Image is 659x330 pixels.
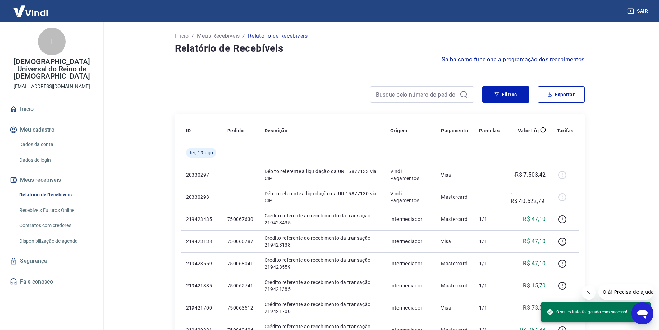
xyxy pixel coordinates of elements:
[227,127,244,134] p: Pedido
[265,212,379,226] p: Crédito referente ao recebimento da transação 219423435
[242,32,245,40] p: /
[186,171,216,178] p: 20330297
[547,309,627,315] span: O seu extrato foi gerado com sucesso!
[479,260,500,267] p: 1/1
[523,282,546,290] p: R$ 15,70
[479,127,500,134] p: Parcelas
[479,194,500,200] p: -
[441,171,468,178] p: Visa
[265,234,379,248] p: Crédito referente ao recebimento da transação 219423138
[479,238,500,245] p: 1/1
[186,194,216,200] p: 20330293
[17,153,95,167] a: Dados de login
[8,172,95,188] button: Meus recebíveis
[376,89,457,100] input: Busque pelo número do pedido
[186,282,216,289] p: 219421385
[441,260,468,267] p: Mastercard
[17,188,95,202] a: Relatório de Recebíveis
[227,282,254,289] p: 750062741
[523,304,546,312] p: R$ 73,59
[626,5,651,18] button: Sair
[265,190,379,204] p: Débito referente à liquidação da UR 15877130 via CIP
[441,282,468,289] p: Mastercard
[186,127,191,134] p: ID
[523,215,546,223] p: R$ 47,10
[514,171,546,179] p: -R$ 7.503,42
[441,127,468,134] p: Pagamento
[4,5,58,10] span: Olá! Precisa de ajuda?
[518,127,540,134] p: Valor Líq.
[390,282,430,289] p: Intermediador
[175,42,585,55] h4: Relatório de Recebíveis
[482,86,529,103] button: Filtros
[265,301,379,315] p: Crédito referente ao recebimento da transação 219421700
[197,32,240,40] a: Meus Recebíveis
[186,304,216,311] p: 219421700
[441,238,468,245] p: Visa
[227,304,254,311] p: 750063512
[390,216,430,223] p: Intermediador
[227,216,254,223] p: 750067630
[6,58,98,80] p: [DEMOGRAPHIC_DATA] Universal do Reino de [DEMOGRAPHIC_DATA]
[186,238,216,245] p: 219423138
[227,238,254,245] p: 750066787
[8,101,95,117] a: Início
[38,28,66,55] div: I
[8,0,53,21] img: Vindi
[8,253,95,269] a: Segurança
[17,218,95,233] a: Contratos com credores
[175,32,189,40] a: Início
[13,83,90,90] p: [EMAIL_ADDRESS][DOMAIN_NAME]
[441,194,468,200] p: Mastercard
[17,234,95,248] a: Disponibilização de agenda
[479,216,500,223] p: 1/1
[265,279,379,293] p: Crédito referente ao recebimento da transação 219421385
[523,237,546,246] p: R$ 47,10
[598,284,653,300] iframe: Mensagem da empresa
[631,302,653,324] iframe: Botão para abrir a janela de mensagens
[390,238,430,245] p: Intermediador
[265,257,379,270] p: Crédito referente ao recebimento da transação 219423559
[390,304,430,311] p: Intermediador
[441,216,468,223] p: Mastercard
[248,32,308,40] p: Relatório de Recebíveis
[192,32,194,40] p: /
[390,168,430,182] p: Vindi Pagamentos
[479,304,500,311] p: 1/1
[17,203,95,217] a: Recebíveis Futuros Online
[390,190,430,204] p: Vindi Pagamentos
[186,216,216,223] p: 219423435
[511,189,546,205] p: -R$ 40.522,79
[227,260,254,267] p: 750068041
[8,122,95,137] button: Meu cadastro
[186,260,216,267] p: 219423559
[538,86,585,103] button: Exportar
[390,260,430,267] p: Intermediador
[265,127,288,134] p: Descrição
[390,127,407,134] p: Origem
[479,171,500,178] p: -
[441,304,468,311] p: Visa
[523,259,546,268] p: R$ 47,10
[189,149,213,156] span: Ter, 19 ago
[265,168,379,182] p: Débito referente à liquidação da UR 15877133 via CIP
[479,282,500,289] p: 1/1
[442,55,585,64] a: Saiba como funciona a programação dos recebimentos
[557,127,574,134] p: Tarifas
[17,137,95,152] a: Dados da conta
[582,286,596,300] iframe: Fechar mensagem
[8,274,95,289] a: Fale conosco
